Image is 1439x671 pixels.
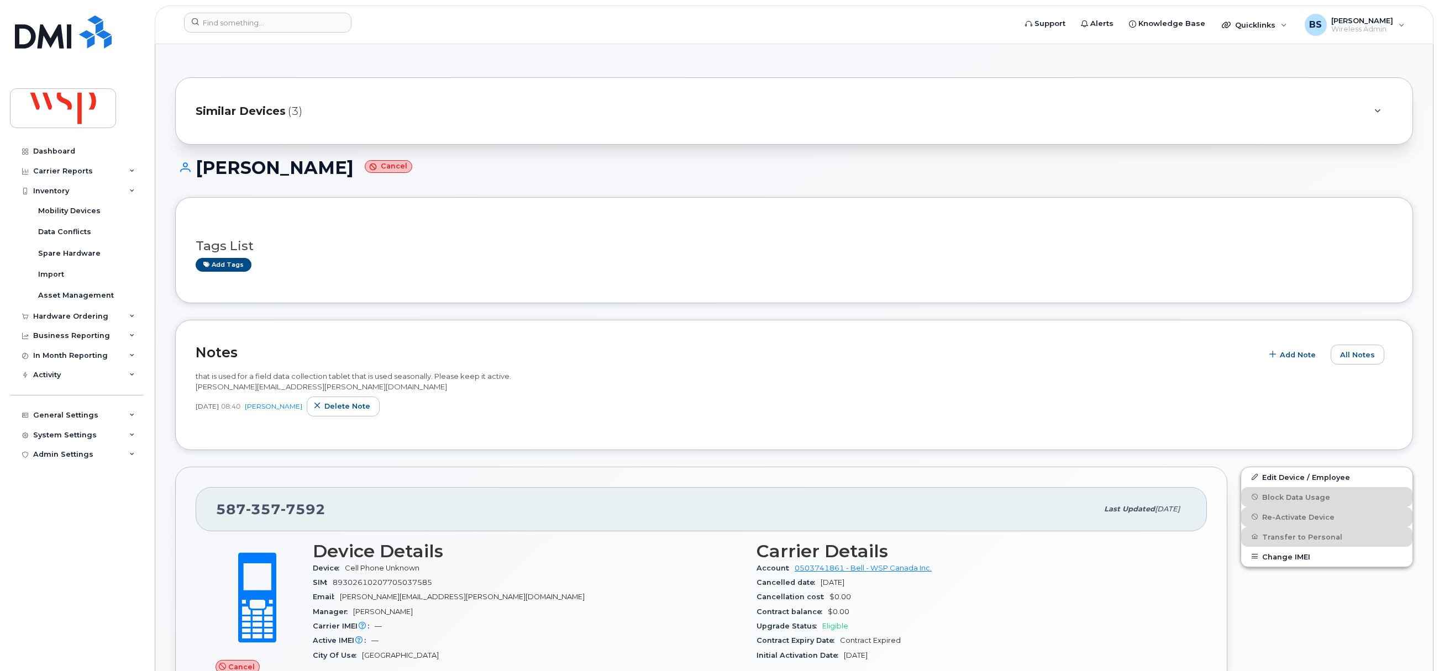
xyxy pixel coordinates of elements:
[365,160,412,173] small: Cancel
[1241,547,1412,567] button: Change IMEI
[313,607,353,616] span: Manager
[1280,350,1316,360] span: Add Note
[196,401,219,411] span: [DATE]
[822,622,848,630] span: Eligible
[246,501,281,517] span: 357
[221,401,240,411] span: 08:40
[371,636,379,644] span: —
[313,622,375,630] span: Carrier IMEI
[1241,527,1412,547] button: Transfer to Personal
[757,593,829,601] span: Cancellation cost
[196,372,511,391] span: that is used for a field data collection tablet that is used seasonally. Please keep it active. [...
[828,607,849,616] span: $0.00
[1241,507,1412,527] button: Re-Activate Device
[1331,345,1384,364] button: All Notes
[345,564,419,572] span: Cell Phone Unknown
[1241,487,1412,507] button: Block Data Usage
[821,578,844,587] span: [DATE]
[1155,505,1180,513] span: [DATE]
[313,651,362,659] span: City Of Use
[216,501,325,517] span: 587
[1262,513,1335,521] span: Re-Activate Device
[196,344,1257,361] h2: Notes
[757,564,795,572] span: Account
[324,401,370,411] span: Delete note
[313,593,340,601] span: Email
[340,593,585,601] span: [PERSON_NAME][EMAIL_ADDRESS][PERSON_NAME][DOMAIN_NAME]
[307,397,380,416] button: Delete note
[1104,505,1155,513] span: Last updated
[757,622,822,630] span: Upgrade Status
[313,578,333,587] span: SIM
[313,541,743,561] h3: Device Details
[196,103,286,119] span: Similar Devices
[281,501,325,517] span: 7592
[353,607,413,616] span: [PERSON_NAME]
[313,636,371,644] span: Active IMEI
[175,158,1413,177] h1: [PERSON_NAME]
[795,564,932,572] a: 0503741861 - Bell - WSP Canada Inc.
[375,622,382,630] span: —
[757,651,844,659] span: Initial Activation Date
[288,103,302,119] span: (3)
[333,578,432,587] span: 89302610207705037585
[757,541,1187,561] h3: Carrier Details
[362,651,439,659] span: [GEOGRAPHIC_DATA]
[196,239,1393,253] h3: Tags List
[1340,350,1375,360] span: All Notes
[1262,345,1325,364] button: Add Note
[757,607,828,616] span: Contract balance
[840,636,901,644] span: Contract Expired
[313,564,345,572] span: Device
[757,578,821,587] span: Cancelled date
[196,258,251,272] a: Add tags
[844,651,868,659] span: [DATE]
[757,636,840,644] span: Contract Expiry Date
[1241,467,1412,487] a: Edit Device / Employee
[245,402,302,410] a: [PERSON_NAME]
[829,593,851,601] span: $0.00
